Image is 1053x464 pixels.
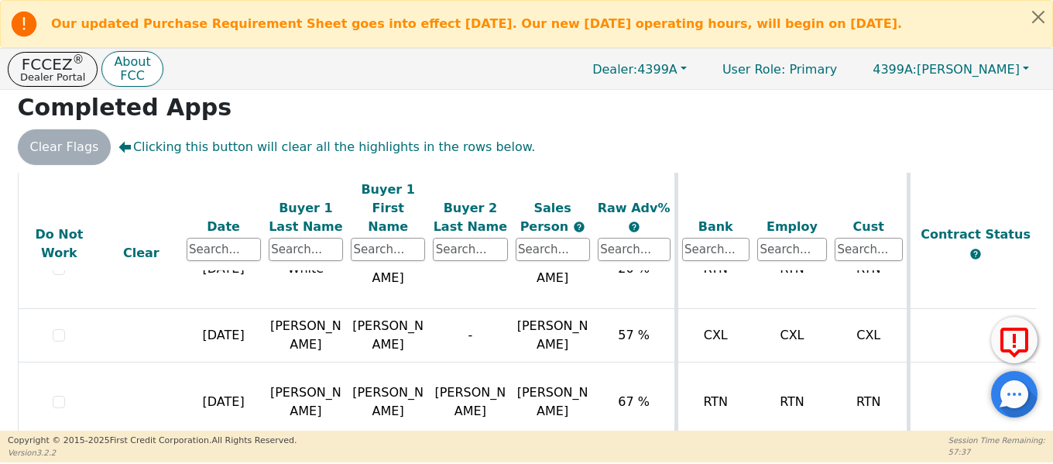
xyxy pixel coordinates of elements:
button: AboutFCC [101,51,163,88]
input: Search... [187,238,261,261]
td: [PERSON_NAME] [265,363,347,442]
td: CXL [831,309,908,363]
input: Search... [351,238,425,261]
span: Raw Adv% [598,200,671,215]
input: Search... [682,238,750,261]
a: User Role: Primary [707,54,852,84]
div: Cust [835,217,903,235]
button: Report Error to FCC [991,317,1038,363]
span: [PERSON_NAME] [517,318,588,352]
td: [PERSON_NAME] [347,309,429,363]
td: [DATE] [183,363,265,442]
p: Copyright © 2015- 2025 First Credit Corporation. [8,435,297,448]
span: Contract Status [921,227,1031,242]
input: Search... [757,238,827,261]
p: FCC [114,70,150,82]
div: Employ [757,217,827,235]
span: [PERSON_NAME] [517,385,588,418]
span: 67 % [618,394,650,409]
td: [PERSON_NAME] [265,309,347,363]
td: CXL [676,309,753,363]
span: [PERSON_NAME] [873,62,1020,77]
div: Buyer 1 Last Name [269,198,343,235]
button: Close alert [1024,1,1052,33]
p: Session Time Remaining: [948,435,1045,446]
span: User Role : [722,62,785,77]
input: Search... [516,238,590,261]
strong: Completed Apps [18,94,232,121]
button: 4399A:[PERSON_NAME] [856,57,1045,81]
td: [PERSON_NAME] [429,363,511,442]
td: RTN [676,363,753,442]
div: Clear [104,244,178,263]
div: Buyer 2 Last Name [433,198,507,235]
td: CXL [753,309,831,363]
span: Dealer: [592,62,637,77]
div: Do Not Work [22,225,97,263]
input: Search... [269,238,343,261]
button: FCCEZ®Dealer Portal [8,52,98,87]
span: 57 % [618,328,650,342]
p: 57:37 [948,446,1045,458]
td: [PERSON_NAME] [347,363,429,442]
td: [DATE] [183,309,265,363]
input: Search... [433,238,507,261]
p: Dealer Portal [20,72,85,82]
span: 4399A [592,62,677,77]
b: Our updated Purchase Requirement Sheet goes into effect [DATE]. Our new [DATE] operating hours, w... [51,16,902,31]
p: FCCEZ [20,57,85,72]
td: RTN [753,363,831,442]
div: Bank [682,217,750,235]
div: Buyer 1 First Name [351,180,425,235]
span: All Rights Reserved. [211,435,297,445]
input: Search... [835,238,903,261]
button: Dealer:4399A [576,57,703,81]
span: Sales Person [520,200,573,233]
p: Primary [707,54,852,84]
span: Clicking this button will clear all the highlights in the rows below. [118,138,535,156]
td: - [429,309,511,363]
p: Version 3.2.2 [8,447,297,459]
p: About [114,56,150,68]
input: Search... [598,238,671,261]
span: 4399A: [873,62,917,77]
td: RTN [831,363,908,442]
div: Date [187,217,261,235]
sup: ® [73,53,84,67]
